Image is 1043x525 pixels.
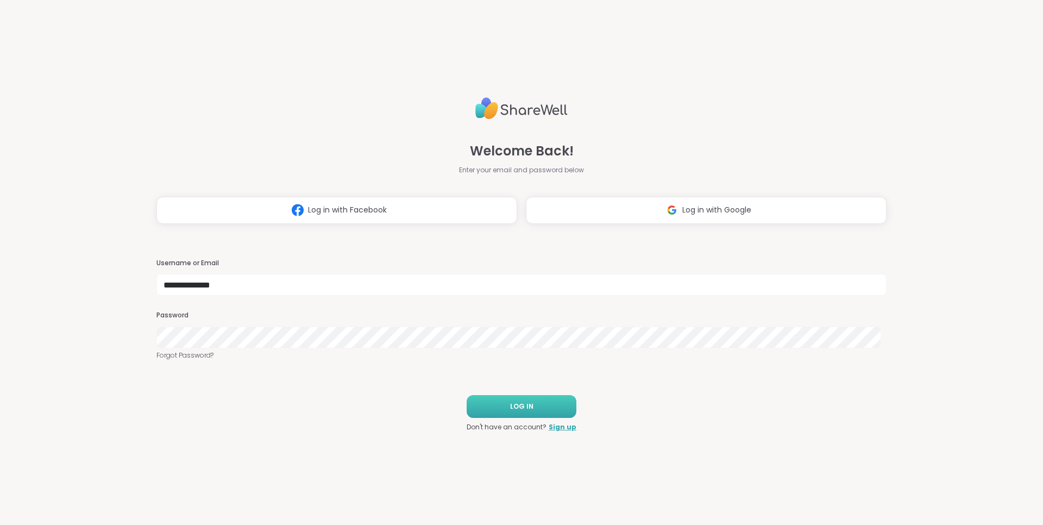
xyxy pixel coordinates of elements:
[549,422,576,432] a: Sign up
[156,197,517,224] button: Log in with Facebook
[156,351,887,360] a: Forgot Password?
[287,200,308,220] img: ShareWell Logomark
[510,402,533,411] span: LOG IN
[156,259,887,268] h3: Username or Email
[475,93,568,124] img: ShareWell Logo
[467,422,546,432] span: Don't have an account?
[459,165,584,175] span: Enter your email and password below
[662,200,682,220] img: ShareWell Logomark
[470,141,574,161] span: Welcome Back!
[467,395,576,418] button: LOG IN
[526,197,887,224] button: Log in with Google
[308,204,387,216] span: Log in with Facebook
[682,204,751,216] span: Log in with Google
[156,311,887,320] h3: Password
